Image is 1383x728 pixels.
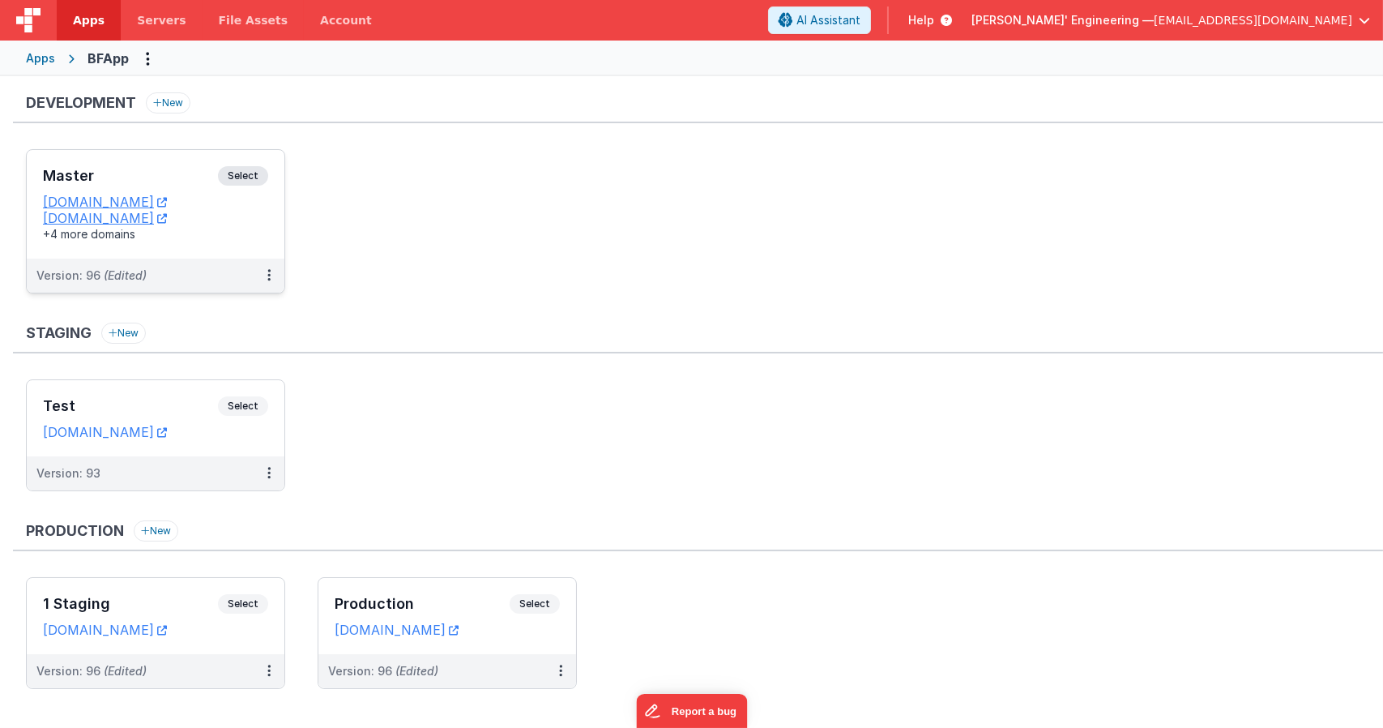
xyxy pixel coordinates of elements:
[26,523,124,539] h3: Production
[36,663,147,679] div: Version: 96
[43,168,218,184] h3: Master
[43,398,218,414] h3: Test
[26,50,55,66] div: Apps
[328,663,438,679] div: Version: 96
[26,325,92,341] h3: Staging
[36,268,147,284] div: Version: 96
[218,594,268,614] span: Select
[104,664,147,678] span: (Edited)
[43,596,218,612] h3: 1 Staging
[43,210,167,226] a: [DOMAIN_NAME]
[101,323,146,344] button: New
[1154,12,1352,28] span: [EMAIL_ADDRESS][DOMAIN_NAME]
[218,166,268,186] span: Select
[908,12,934,28] span: Help
[43,622,167,638] a: [DOMAIN_NAME]
[636,694,747,728] iframe: Marker.io feedback button
[146,92,190,113] button: New
[218,396,268,416] span: Select
[971,12,1154,28] span: [PERSON_NAME]' Engineering —
[43,226,268,242] div: +4 more domains
[88,49,129,68] div: BFApp
[219,12,288,28] span: File Assets
[43,194,167,210] a: [DOMAIN_NAME]
[971,12,1370,28] button: [PERSON_NAME]' Engineering — [EMAIL_ADDRESS][DOMAIN_NAME]
[43,424,167,440] a: [DOMAIN_NAME]
[335,622,459,638] a: [DOMAIN_NAME]
[73,12,105,28] span: Apps
[395,664,438,678] span: (Edited)
[36,465,100,482] div: Version: 93
[135,45,161,71] button: Options
[26,95,136,111] h3: Development
[510,594,560,614] span: Select
[335,596,510,612] h3: Production
[104,268,147,282] span: (Edited)
[796,12,860,28] span: AI Assistant
[134,520,178,542] button: New
[137,12,186,28] span: Servers
[768,6,871,34] button: AI Assistant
